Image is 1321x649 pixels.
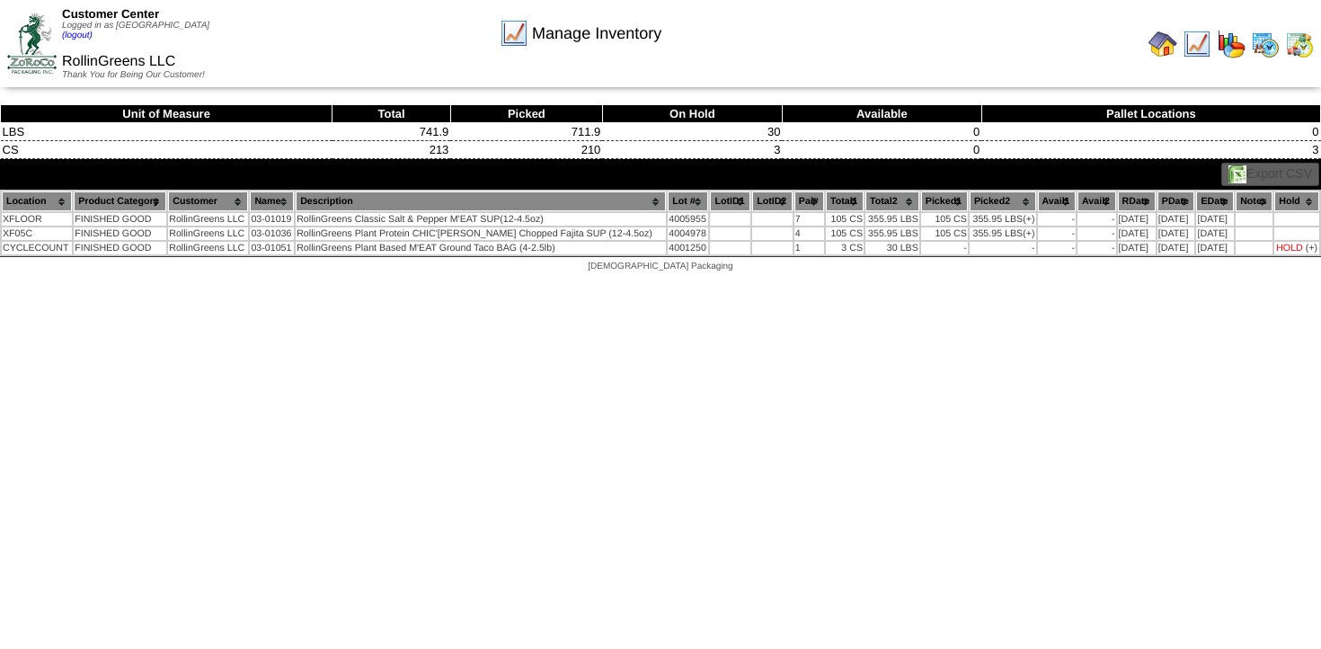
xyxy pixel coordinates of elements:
[1196,242,1234,254] td: [DATE]
[1228,165,1246,183] img: excel.gif
[826,242,864,254] td: 3 CS
[74,227,166,240] td: FINISHED GOOD
[1023,228,1034,239] div: (+)
[1038,191,1077,211] th: Avail1
[668,213,708,226] td: 4005955
[1038,242,1077,254] td: -
[450,141,602,159] td: 210
[1118,191,1156,211] th: RDate
[865,213,919,226] td: 355.95 LBS
[500,19,528,48] img: line_graph.gif
[794,213,824,226] td: 7
[2,191,72,211] th: Location
[332,141,451,159] td: 213
[602,123,782,141] td: 30
[1157,213,1195,226] td: [DATE]
[1038,227,1077,240] td: -
[865,242,919,254] td: 30 LBS
[970,242,1036,254] td: -
[296,191,666,211] th: Description
[1183,30,1211,58] img: line_graph.gif
[532,24,661,43] span: Manage Inventory
[2,213,72,226] td: XFLOOR
[250,191,294,211] th: Name
[970,191,1036,211] th: Picked2
[62,54,175,69] span: RollinGreens LLC
[794,191,824,211] th: Pal#
[1023,214,1034,225] div: (+)
[74,191,166,211] th: Product Category
[250,242,294,254] td: 03-01051
[1148,30,1177,58] img: home.gif
[921,242,968,254] td: -
[865,227,919,240] td: 355.95 LBS
[826,227,864,240] td: 105 CS
[332,123,451,141] td: 741.9
[1118,227,1156,240] td: [DATE]
[970,227,1036,240] td: 355.95 LBS
[1157,191,1195,211] th: PDate
[668,191,708,211] th: Lot #
[332,105,451,123] th: Total
[1077,227,1116,240] td: -
[1196,191,1234,211] th: EDate
[921,191,968,211] th: Picked1
[1306,243,1317,253] div: (+)
[1217,30,1246,58] img: graph.gif
[782,105,981,123] th: Available
[981,141,1320,159] td: 3
[2,242,72,254] td: CYCLECOUNT
[450,105,602,123] th: Picked
[826,213,864,226] td: 105 CS
[794,242,824,254] td: 1
[981,123,1320,141] td: 0
[296,213,666,226] td: RollinGreens Classic Salt & Pepper M'EAT SUP(12-4.5oz)
[1251,30,1280,58] img: calendarprod.gif
[1196,227,1234,240] td: [DATE]
[668,242,708,254] td: 4001250
[865,191,919,211] th: Total2
[296,242,666,254] td: RollinGreens Plant Based M'EAT Ground Taco BAG (4-2.5lb)
[981,105,1320,123] th: Pallet Locations
[1038,213,1077,226] td: -
[1,123,332,141] td: LBS
[1118,242,1156,254] td: [DATE]
[250,213,294,226] td: 03-01019
[1221,163,1319,186] button: Export CSV
[62,31,93,40] a: (logout)
[782,141,981,159] td: 0
[1157,242,1195,254] td: [DATE]
[168,213,248,226] td: RollinGreens LLC
[1274,191,1319,211] th: Hold
[970,213,1036,226] td: 355.95 LBS
[450,123,602,141] td: 711.9
[168,227,248,240] td: RollinGreens LLC
[782,123,981,141] td: 0
[826,191,864,211] th: Total1
[1,141,332,159] td: CS
[74,213,166,226] td: FINISHED GOOD
[1,105,332,123] th: Unit of Measure
[794,227,824,240] td: 4
[668,227,708,240] td: 4004978
[168,242,248,254] td: RollinGreens LLC
[921,213,968,226] td: 105 CS
[296,227,666,240] td: RollinGreens Plant Protein CHIC'[PERSON_NAME] Chopped Fajita SUP (12-4.5oz)
[588,262,732,271] span: [DEMOGRAPHIC_DATA] Packaging
[1285,30,1314,58] img: calendarinout.gif
[1276,243,1303,253] div: HOLD
[62,21,209,40] span: Logged in as [GEOGRAPHIC_DATA]
[1157,227,1195,240] td: [DATE]
[250,227,294,240] td: 03-01036
[602,141,782,159] td: 3
[7,13,57,74] img: ZoRoCo_Logo(Green%26Foil)%20jpg.webp
[1077,213,1116,226] td: -
[752,191,793,211] th: LotID2
[2,227,72,240] td: XF05C
[1196,213,1234,226] td: [DATE]
[62,70,205,80] span: Thank You for Being Our Customer!
[168,191,248,211] th: Customer
[1077,242,1116,254] td: -
[602,105,782,123] th: On Hold
[1077,191,1116,211] th: Avail2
